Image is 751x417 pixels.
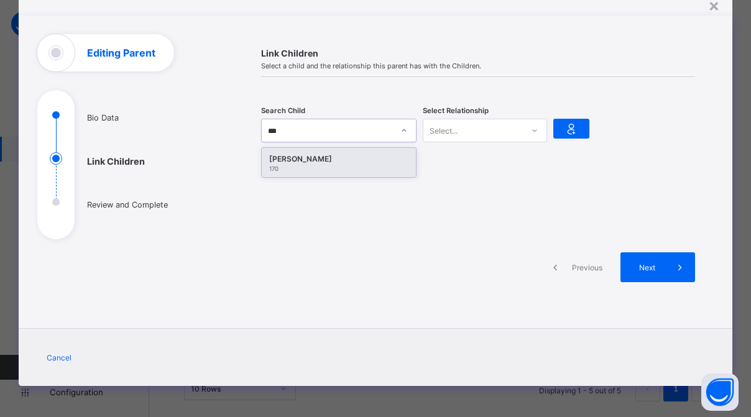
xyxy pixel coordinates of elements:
[87,48,155,58] h1: Editing Parent
[570,263,604,272] span: Previous
[19,16,732,386] div: Editing Parent
[701,373,739,411] button: Open asap
[430,119,458,142] div: Select...
[630,263,665,272] span: Next
[261,62,695,70] span: Select a child and the relationship this parent has with the Children.
[269,153,408,165] div: [PERSON_NAME]
[269,165,408,172] div: 170
[47,353,71,362] span: Cancel
[261,48,695,58] span: Link Children
[261,106,305,115] span: Search Child
[423,106,489,115] span: Select Relationship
